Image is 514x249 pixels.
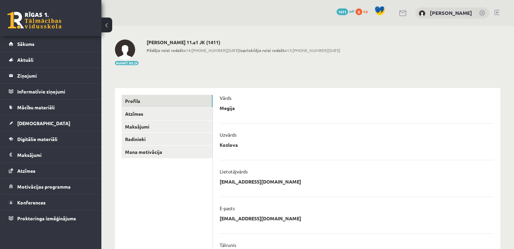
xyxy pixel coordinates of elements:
[17,57,33,63] span: Aktuāli
[122,120,213,133] a: Maksājumi
[7,12,62,29] a: Rīgas 1. Tālmācības vidusskola
[337,8,354,14] a: 1411 mP
[17,41,34,47] span: Sākums
[122,146,213,158] a: Mana motivācija
[9,195,93,210] a: Konferences
[17,84,93,99] legend: Informatīvie ziņojumi
[9,52,93,67] a: Aktuāli
[147,48,186,53] b: Pēdējo reizi redzēts
[17,147,93,163] legend: Maksājumi
[9,100,93,115] a: Mācību materiāli
[17,184,71,190] span: Motivācijas programma
[9,211,93,226] a: Proktoringa izmēģinājums
[356,8,371,14] a: 0 xp
[337,8,348,15] span: 1411
[9,36,93,52] a: Sākums
[430,9,472,16] a: [PERSON_NAME]
[220,205,235,211] p: E-pasts
[17,104,55,110] span: Mācību materiāli
[17,168,35,174] span: Atzīmes
[17,120,70,126] span: [DEMOGRAPHIC_DATA]
[220,105,235,111] p: Megija
[220,95,231,101] p: Vārds
[115,61,139,65] button: Mainīt bildi
[9,163,93,178] a: Atzīmes
[220,132,237,138] p: Uzvārds
[17,136,57,142] span: Digitālie materiāli
[122,95,213,107] a: Profils
[122,133,213,145] a: Radinieki
[239,48,287,53] b: Iepriekšējo reizi redzēts
[356,8,362,15] span: 0
[147,39,340,45] h2: [PERSON_NAME] 11.a1 JK (1411)
[147,47,340,53] span: 14:[PHONE_NUMBER][DATE] 13:[PHONE_NUMBER][DATE]
[122,108,213,120] a: Atzīmes
[17,68,93,83] legend: Ziņojumi
[220,142,238,148] p: Kozlova
[17,215,76,221] span: Proktoringa izmēģinājums
[349,8,354,14] span: mP
[9,131,93,147] a: Digitālie materiāli
[9,115,93,131] a: [DEMOGRAPHIC_DATA]
[419,10,425,17] img: Megija Kozlova
[9,179,93,194] a: Motivācijas programma
[17,199,46,205] span: Konferences
[9,84,93,99] a: Informatīvie ziņojumi
[9,68,93,83] a: Ziņojumi
[363,8,368,14] span: xp
[115,39,135,60] img: Megija Kozlova
[9,147,93,163] a: Maksājumi
[220,242,236,248] p: Tālrunis
[220,215,301,221] p: [EMAIL_ADDRESS][DOMAIN_NAME]
[220,168,248,174] p: Lietotājvārds
[220,178,301,185] p: [EMAIL_ADDRESS][DOMAIN_NAME]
